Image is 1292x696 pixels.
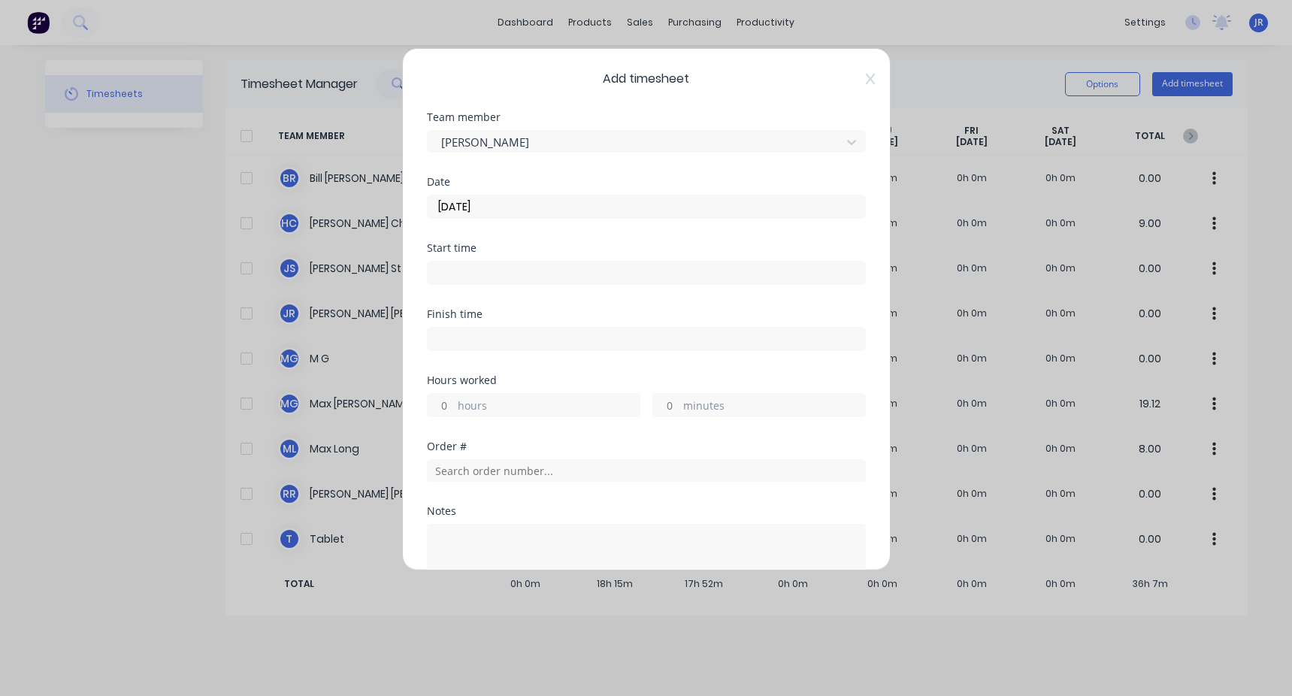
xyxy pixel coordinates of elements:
[427,506,866,516] div: Notes
[427,243,866,253] div: Start time
[427,441,866,452] div: Order #
[458,398,640,416] label: hours
[427,375,866,386] div: Hours worked
[653,394,679,416] input: 0
[683,398,865,416] label: minutes
[427,459,866,482] input: Search order number...
[427,177,866,187] div: Date
[428,394,454,416] input: 0
[427,112,866,123] div: Team member
[427,70,866,88] span: Add timesheet
[427,309,866,319] div: Finish time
